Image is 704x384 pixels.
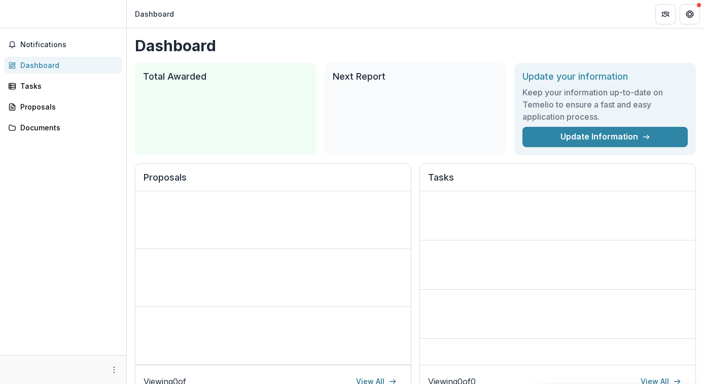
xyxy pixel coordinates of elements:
[522,71,688,82] h2: Update your information
[522,127,688,147] a: Update Information
[135,9,174,19] div: Dashboard
[20,81,114,91] div: Tasks
[4,98,122,115] a: Proposals
[20,122,114,133] div: Documents
[20,101,114,112] div: Proposals
[4,78,122,94] a: Tasks
[4,37,122,53] button: Notifications
[655,4,676,24] button: Partners
[131,7,178,21] nav: breadcrumb
[20,41,118,49] span: Notifications
[4,57,122,74] a: Dashboard
[143,71,308,82] h2: Total Awarded
[135,37,696,55] h1: Dashboard
[522,86,688,123] h3: Keep your information up-to-date on Temelio to ensure a fast and easy application process.
[428,172,687,191] h2: Tasks
[4,119,122,136] a: Documents
[333,71,498,82] h2: Next Report
[680,4,700,24] button: Get Help
[108,364,120,376] button: More
[144,172,403,191] h2: Proposals
[20,60,114,71] div: Dashboard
